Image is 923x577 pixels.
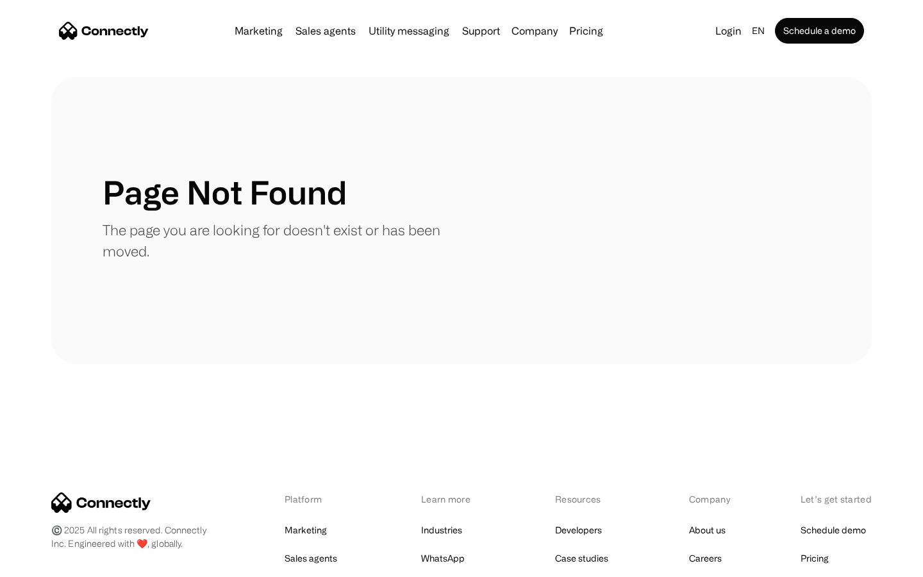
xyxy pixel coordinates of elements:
[285,549,337,567] a: Sales agents
[457,26,505,36] a: Support
[564,26,608,36] a: Pricing
[747,22,772,40] div: en
[363,26,454,36] a: Utility messaging
[775,18,864,44] a: Schedule a demo
[555,492,622,506] div: Resources
[801,492,872,506] div: Let’s get started
[555,521,602,539] a: Developers
[689,549,722,567] a: Careers
[421,521,462,539] a: Industries
[13,553,77,573] aside: Language selected: English
[801,521,866,539] a: Schedule demo
[290,26,361,36] a: Sales agents
[752,22,765,40] div: en
[103,173,347,212] h1: Page Not Found
[801,549,829,567] a: Pricing
[285,492,354,506] div: Platform
[710,22,747,40] a: Login
[59,21,149,40] a: home
[508,22,561,40] div: Company
[689,492,734,506] div: Company
[421,549,465,567] a: WhatsApp
[421,492,488,506] div: Learn more
[689,521,726,539] a: About us
[26,555,77,573] ul: Language list
[555,549,608,567] a: Case studies
[229,26,288,36] a: Marketing
[285,521,327,539] a: Marketing
[103,219,462,262] p: The page you are looking for doesn't exist or has been moved.
[511,22,558,40] div: Company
